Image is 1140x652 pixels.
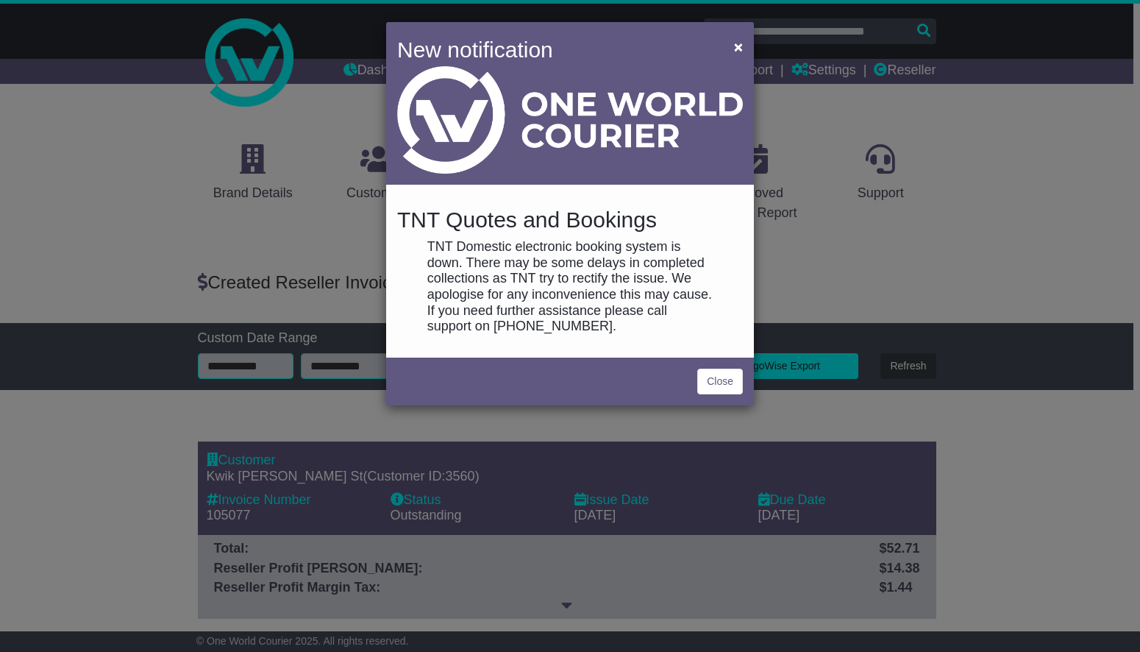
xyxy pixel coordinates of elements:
a: Close [697,369,743,394]
p: TNT Domestic electronic booking system is down. There may be some delays in completed collections... [427,239,713,335]
img: Light [397,66,743,174]
span: × [734,38,743,55]
h4: New notification [397,33,713,66]
button: Close [727,32,750,62]
h4: TNT Quotes and Bookings [397,208,743,232]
